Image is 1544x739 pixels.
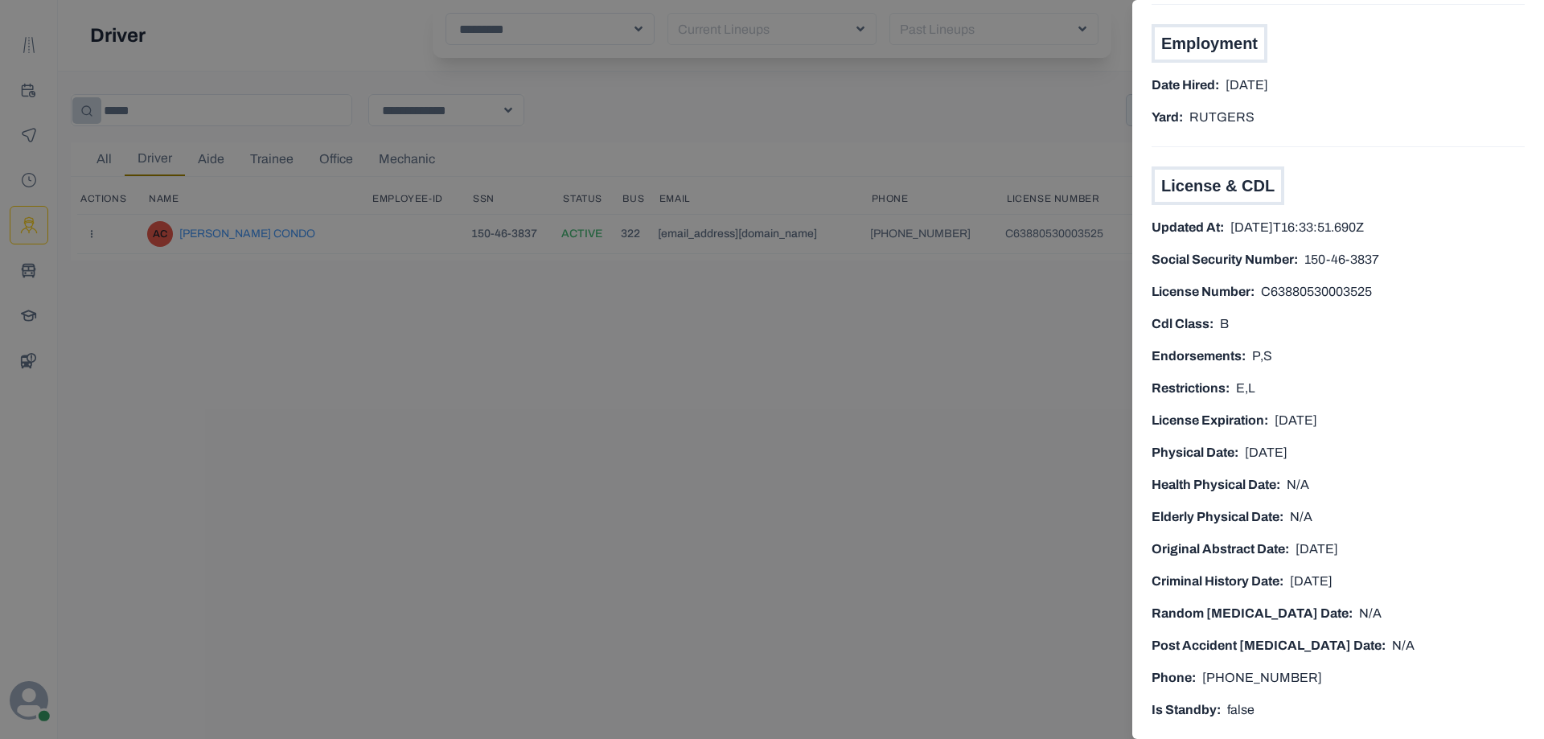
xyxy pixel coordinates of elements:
p: E,L [1236,379,1255,398]
p: Elderly Physical Date: [1152,507,1283,527]
p: [DATE] [1245,443,1287,462]
p: N/A [1287,475,1309,495]
p: RUTGERS [1189,108,1254,127]
p: N/A [1392,636,1415,655]
p: [DATE] [1290,572,1333,591]
p: N/A [1290,507,1312,527]
p: License Expiration: [1152,411,1268,430]
p: 150-46-3837 [1304,250,1379,269]
p: License Number: [1152,282,1254,302]
p: Yard: [1152,108,1183,127]
p: P,S [1252,347,1272,366]
p: C63880530003525 [1261,282,1372,302]
p: false [1227,700,1254,720]
p: Health Physical Date: [1152,475,1280,495]
p: Restrictions: [1152,379,1230,398]
p: N/A [1359,604,1382,623]
h2: Employment [1152,24,1267,63]
p: Physical Date: [1152,443,1238,462]
p: Phone: [1152,668,1196,688]
p: Cdl Class: [1152,314,1213,334]
h2: License & CDL [1152,166,1284,205]
p: [PHONE_NUMBER] [1202,668,1322,688]
p: Post Accident [MEDICAL_DATA] Date: [1152,636,1386,655]
p: [DATE]T16:33:51.690Z [1230,218,1364,237]
p: Updated At: [1152,218,1224,237]
p: Is Standby: [1152,700,1221,720]
p: Social Security Number: [1152,250,1298,269]
p: [DATE] [1296,540,1338,559]
p: Criminal History Date: [1152,572,1283,591]
p: [DATE] [1226,76,1268,95]
p: Original Abstract Date: [1152,540,1289,559]
p: [DATE] [1275,411,1317,430]
p: B [1220,314,1229,334]
p: Endorsements: [1152,347,1246,366]
p: Random [MEDICAL_DATA] Date: [1152,604,1353,623]
p: Date Hired: [1152,76,1219,95]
